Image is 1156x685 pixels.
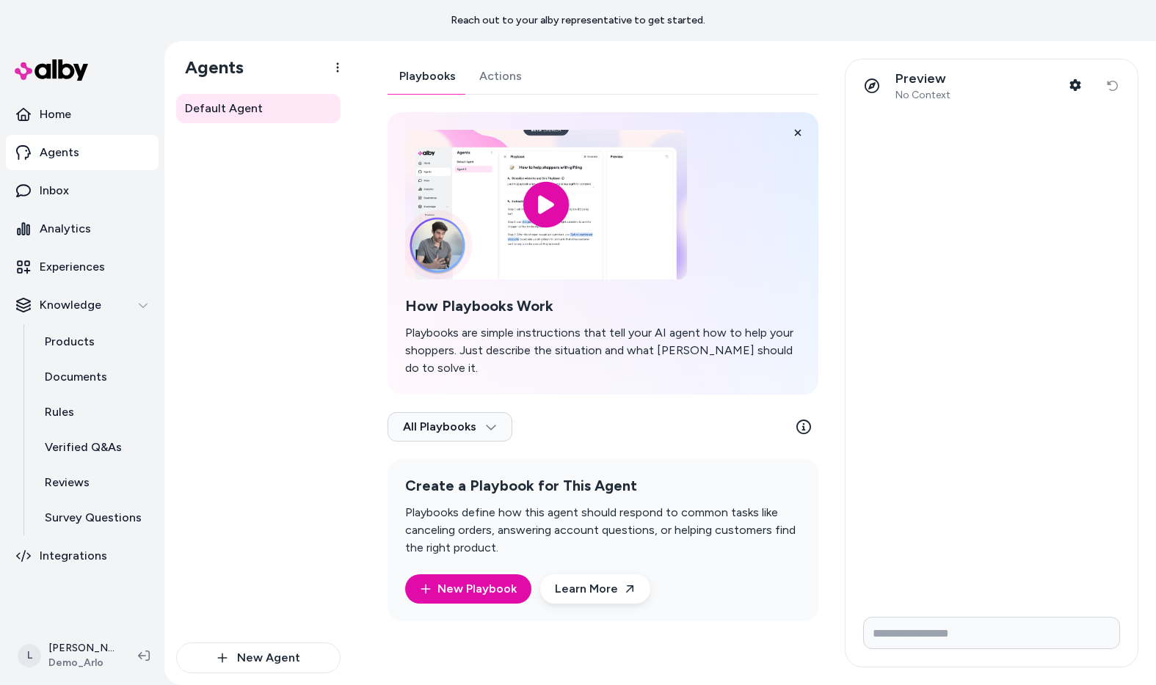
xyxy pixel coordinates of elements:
[45,509,142,527] p: Survey Questions
[6,249,159,285] a: Experiences
[40,106,71,123] p: Home
[45,403,74,421] p: Rules
[48,656,114,670] span: Demo_Arlo
[420,580,517,598] a: New Playbook
[405,297,801,315] h2: How Playbooks Work
[176,94,341,123] a: Default Agent
[185,100,263,117] span: Default Agent
[30,430,159,465] a: Verified Q&As
[15,59,88,81] img: alby Logo
[405,574,531,604] button: New Playbook
[45,333,95,351] p: Products
[40,296,101,314] p: Knowledge
[6,135,159,170] a: Agents
[45,474,90,491] p: Reviews
[405,477,801,495] h2: Create a Playbook for This Agent
[30,359,159,395] a: Documents
[388,412,512,442] button: All Playbooks
[45,439,122,456] p: Verified Q&As
[6,211,159,246] a: Analytics
[540,574,650,604] a: Learn More
[40,258,105,276] p: Experiences
[9,632,126,679] button: L[PERSON_NAME]Demo_Arlo
[30,500,159,535] a: Survey Questions
[388,59,468,94] a: Playbooks
[18,644,41,667] span: L
[405,504,801,557] p: Playbooks define how this agent should respond to common tasks like canceling orders, answering a...
[176,642,341,673] button: New Agent
[40,547,107,565] p: Integrations
[48,641,114,656] p: [PERSON_NAME]
[405,324,801,377] p: Playbooks are simple instructions that tell your AI agent how to help your shoppers. Just describ...
[6,97,159,132] a: Home
[173,56,244,78] h1: Agents
[40,220,91,238] p: Analytics
[40,144,79,161] p: Agents
[895,89,950,102] span: No Context
[30,324,159,359] a: Products
[451,13,705,28] p: Reach out to your alby representative to get started.
[45,368,107,386] p: Documents
[468,59,534,94] a: Actions
[403,420,497,434] span: All Playbooks
[895,70,950,87] p: Preview
[863,617,1120,649] input: Write your prompt here
[30,395,159,430] a: Rules
[6,287,159,323] button: Knowledge
[6,538,159,574] a: Integrations
[30,465,159,500] a: Reviews
[40,182,69,199] p: Inbox
[6,173,159,208] a: Inbox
